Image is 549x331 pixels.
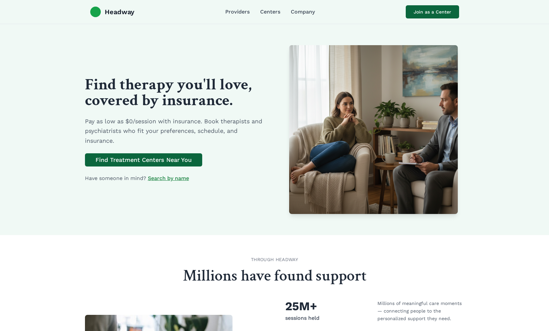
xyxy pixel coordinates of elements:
button: Find Treatment Centers Near You [85,153,202,166]
h2: Millions have found support [85,268,464,284]
img: Woman in therapy session sitting comfortably [289,45,458,214]
a: Search by name [148,175,189,181]
p: THROUGH HEADWAY [85,256,464,263]
p: Pay as low as $0/session with insurance. Book therapists and psychiatrists who fit your preferenc... [85,116,267,145]
a: Headway [90,7,134,17]
div: 25M+ [285,300,372,313]
a: Providers [225,8,250,16]
div: sessions held [285,314,372,322]
h1: Find therapy you'll love, covered by insurance. [85,77,267,108]
a: Company [291,8,315,16]
div: Millions of meaningful care moments — connecting people to the personalized support they need. [377,300,464,322]
a: Join as a Center [406,5,459,18]
p: Have someone in mind? [85,174,267,182]
span: Headway [105,7,134,16]
a: Centers [260,8,280,16]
